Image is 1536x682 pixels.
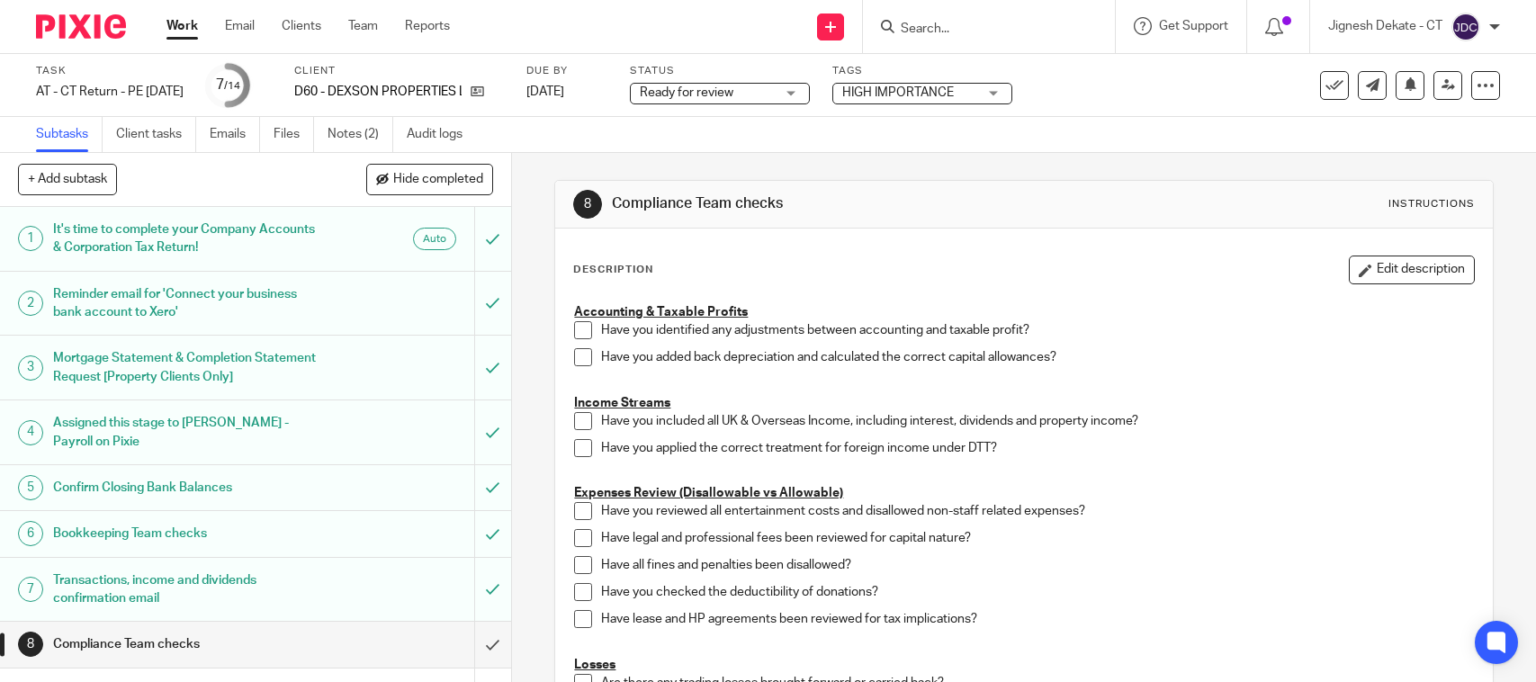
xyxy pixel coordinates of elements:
[574,397,670,409] u: Income Streams
[612,194,1063,213] h1: Compliance Team checks
[18,420,43,445] div: 4
[36,83,184,101] div: AT - CT Return - PE 31-07-2025
[640,86,733,99] span: Ready for review
[601,321,1473,339] p: Have you identified any adjustments between accounting and taxable profit?
[601,583,1473,601] p: Have you checked the deductibility of donations?
[294,83,462,101] p: D60 - DEXSON PROPERTIES LTD
[18,164,117,194] button: + Add subtask
[116,117,196,152] a: Client tasks
[210,117,260,152] a: Emails
[166,17,198,35] a: Work
[601,529,1473,547] p: Have legal and professional fees been reviewed for capital nature?
[282,17,321,35] a: Clients
[573,190,602,219] div: 8
[224,81,240,91] small: /14
[832,64,1012,78] label: Tags
[1451,13,1480,41] img: svg%3E
[1349,256,1475,284] button: Edit description
[601,412,1473,430] p: Have you included all UK & Overseas Income, including interest, dividends and property income?
[36,117,103,152] a: Subtasks
[601,610,1473,628] p: Have lease and HP agreements been reviewed for tax implications?
[53,474,322,501] h1: Confirm Closing Bank Balances
[393,173,483,187] span: Hide completed
[407,117,476,152] a: Audit logs
[574,487,843,499] u: Expenses Review (Disallowable vs Allowable)
[18,521,43,546] div: 6
[328,117,393,152] a: Notes (2)
[413,228,456,250] div: Auto
[294,64,504,78] label: Client
[53,520,322,547] h1: Bookkeeping Team checks
[1328,17,1442,35] p: Jignesh Dekate - CT
[573,263,653,277] p: Description
[348,17,378,35] a: Team
[899,22,1061,38] input: Search
[18,475,43,500] div: 5
[842,86,954,99] span: HIGH IMPORTANCE
[53,281,322,327] h1: Reminder email for 'Connect your business bank account to Xero'
[36,83,184,101] div: AT - CT Return - PE [DATE]
[36,64,184,78] label: Task
[18,226,43,251] div: 1
[630,64,810,78] label: Status
[53,631,322,658] h1: Compliance Team checks
[601,348,1473,366] p: Have you added back depreciation and calculated the correct capital allowances?
[53,216,322,262] h1: It's time to complete your Company Accounts & Corporation Tax Return!
[601,556,1473,574] p: Have all fines and penalties been disallowed?
[216,75,240,95] div: 7
[1159,20,1228,32] span: Get Support
[18,291,43,316] div: 2
[601,439,1473,457] p: Have you applied the correct treatment for foreign income under DTT?
[526,64,607,78] label: Due by
[405,17,450,35] a: Reports
[53,567,322,613] h1: Transactions, income and dividends confirmation email
[53,409,322,455] h1: Assigned this stage to [PERSON_NAME] - Payroll on Pixie
[366,164,493,194] button: Hide completed
[18,632,43,657] div: 8
[18,577,43,602] div: 7
[18,355,43,381] div: 3
[601,502,1473,520] p: Have you reviewed all entertainment costs and disallowed non-staff related expenses?
[574,306,748,319] u: Accounting & Taxable Profits
[53,345,322,390] h1: Mortgage Statement & Completion Statement Request [Property Clients Only]
[1388,197,1475,211] div: Instructions
[274,117,314,152] a: Files
[225,17,255,35] a: Email
[526,85,564,98] span: [DATE]
[36,14,126,39] img: Pixie
[574,659,615,671] u: Losses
